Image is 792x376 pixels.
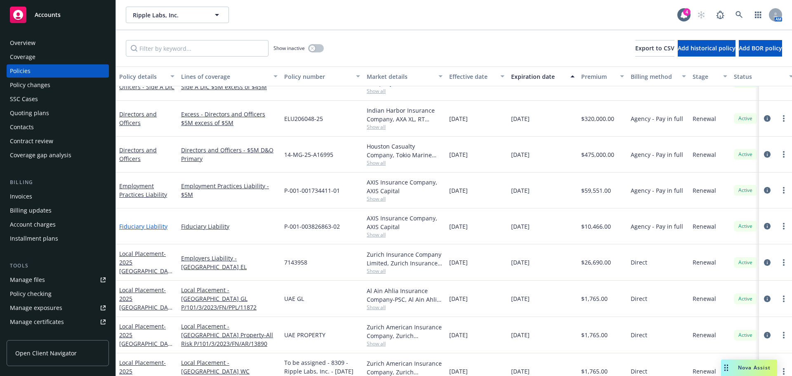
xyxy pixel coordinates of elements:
[119,146,157,163] a: Directors and Officers
[631,294,647,303] span: Direct
[7,106,109,120] a: Quoting plans
[284,150,333,159] span: 14-MG-25-A16995
[449,150,468,159] span: [DATE]
[678,44,735,52] span: Add historical policy
[7,301,109,315] a: Manage exposures
[7,204,109,217] a: Billing updates
[7,64,109,78] a: Policies
[367,250,443,267] div: Zurich Insurance Company Limited, Zurich Insurance Group
[181,182,278,199] a: Employment Practices Liability - $5M
[721,359,777,376] button: Nova Assist
[762,258,772,267] a: circleInformation
[511,258,530,267] span: [DATE]
[7,50,109,64] a: Coverage
[367,340,443,347] span: Show all
[367,286,443,304] div: Al Ain Ahlia Insurance Company-PSC, Al Ain Ahlia Insurance Company-PSC
[581,258,611,267] span: $26,690.00
[737,187,754,194] span: Active
[631,72,677,81] div: Billing method
[734,72,784,81] div: Status
[449,72,495,81] div: Effective date
[635,44,674,52] span: Export to CSV
[449,222,468,231] span: [DATE]
[678,40,735,57] button: Add historical policy
[449,258,468,267] span: [DATE]
[7,178,109,187] div: Billing
[126,7,229,23] button: Ripple Labs, Inc.
[10,121,34,134] div: Contacts
[737,151,754,158] span: Active
[10,301,62,315] div: Manage exposures
[631,367,647,376] span: Direct
[7,3,109,26] a: Accounts
[284,72,351,81] div: Policy number
[737,222,754,230] span: Active
[119,250,171,284] a: Local Placement
[449,294,468,303] span: [DATE]
[10,36,35,50] div: Overview
[511,222,530,231] span: [DATE]
[779,221,789,231] a: more
[762,114,772,123] a: circleInformation
[367,87,443,95] span: Show all
[10,190,32,203] div: Invoices
[779,185,789,195] a: more
[119,222,167,230] a: Fiduciary Liability
[7,92,109,106] a: SSC Cases
[7,36,109,50] a: Overview
[7,190,109,203] a: Invoices
[779,149,789,159] a: more
[446,66,508,86] button: Effective date
[10,218,56,231] div: Account charges
[750,7,766,23] a: Switch app
[693,186,716,195] span: Renewal
[581,222,611,231] span: $10,466.00
[7,273,109,286] a: Manage files
[367,159,443,166] span: Show all
[367,123,443,130] span: Show all
[10,149,71,162] div: Coverage gap analysis
[581,72,615,81] div: Premium
[693,150,716,159] span: Renewal
[273,45,305,52] span: Show inactive
[578,66,627,86] button: Premium
[635,40,674,57] button: Export to CSV
[693,7,709,23] a: Start snowing
[284,222,340,231] span: P-001-003826863-02
[281,66,363,86] button: Policy number
[10,315,64,329] div: Manage certificates
[739,40,782,57] button: Add BOR policy
[367,195,443,202] span: Show all
[581,294,608,303] span: $1,765.00
[683,8,691,16] div: 4
[693,72,718,81] div: Stage
[511,331,530,339] span: [DATE]
[7,149,109,162] a: Coverage gap analysis
[511,72,566,81] div: Expiration date
[133,11,204,19] span: Ripple Labs, Inc.
[581,367,608,376] span: $1,765.00
[449,186,468,195] span: [DATE]
[367,178,443,195] div: AXIS Insurance Company, AXIS Capital
[511,294,530,303] span: [DATE]
[7,218,109,231] a: Account charges
[367,267,443,274] span: Show all
[627,66,689,86] button: Billing method
[10,135,53,148] div: Contract review
[7,135,109,148] a: Contract review
[367,231,443,238] span: Show all
[284,186,340,195] span: P-001-001734411-01
[631,258,647,267] span: Direct
[284,294,304,303] span: UAE GL
[181,322,278,348] a: Local Placement - [GEOGRAPHIC_DATA] Property-All Risk P/101/3/2023/FN/AR/13890
[449,367,468,376] span: [DATE]
[449,114,468,123] span: [DATE]
[367,304,443,311] span: Show all
[7,121,109,134] a: Contacts
[581,331,608,339] span: $1,765.00
[119,322,171,356] a: Local Placement
[10,273,45,286] div: Manage files
[367,214,443,231] div: AXIS Insurance Company, AXIS Capital
[7,315,109,329] a: Manage certificates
